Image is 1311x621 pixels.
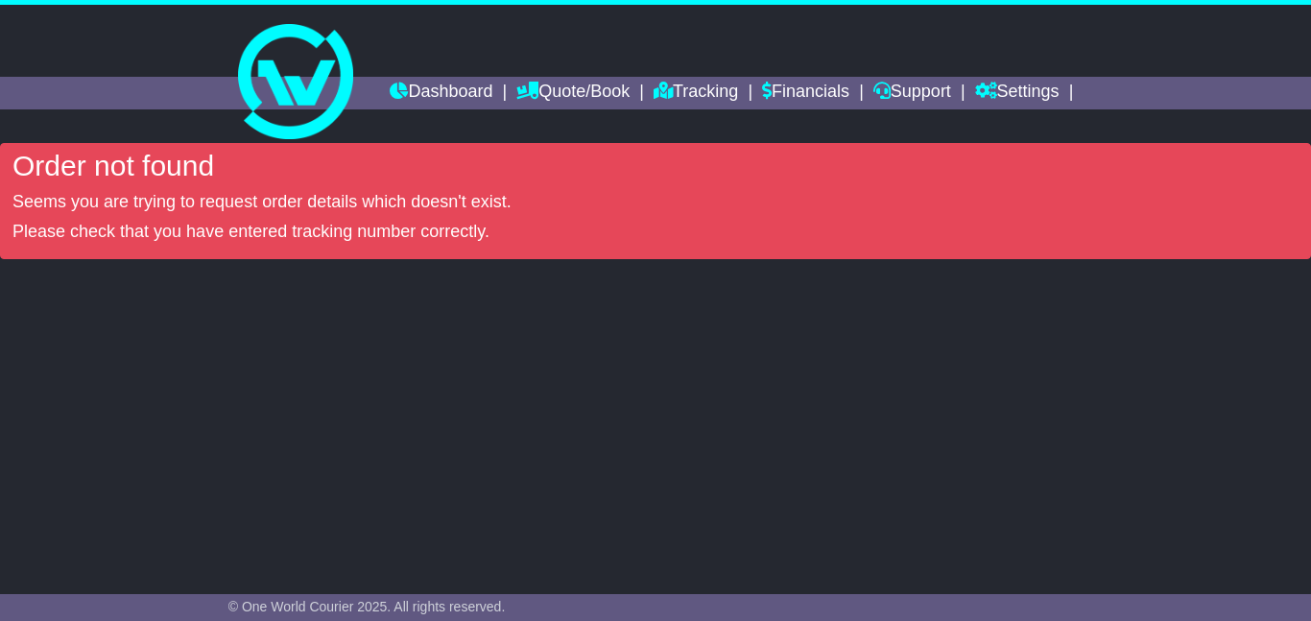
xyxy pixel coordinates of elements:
[516,77,630,109] a: Quote/Book
[228,599,506,614] span: © One World Courier 2025. All rights reserved.
[12,192,1299,213] p: Seems you are trying to request order details which doesn't exist.
[975,77,1060,109] a: Settings
[654,77,738,109] a: Tracking
[390,77,492,109] a: Dashboard
[873,77,951,109] a: Support
[12,222,1299,243] p: Please check that you have entered tracking number correctly.
[762,77,849,109] a: Financials
[12,150,1299,181] h4: Order not found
